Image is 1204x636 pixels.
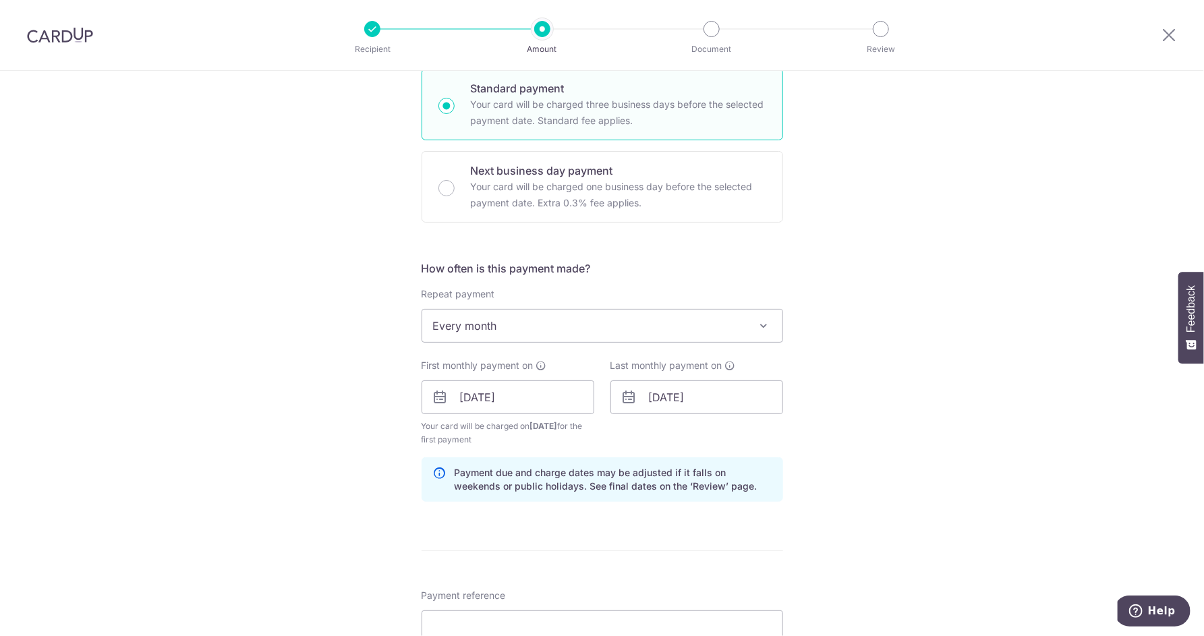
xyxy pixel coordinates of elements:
[1178,272,1204,364] button: Feedback - Show survey
[831,42,931,56] p: Review
[471,96,766,129] p: Your card will be charged three business days before the selected payment date. Standard fee appl...
[422,310,782,342] span: Every month
[422,380,594,414] input: DD / MM / YYYY
[27,27,93,43] img: CardUp
[1118,596,1191,629] iframe: Opens a widget where you can find more information
[422,260,783,277] h5: How often is this payment made?
[322,42,422,56] p: Recipient
[471,179,766,211] p: Your card will be charged one business day before the selected payment date. Extra 0.3% fee applies.
[662,42,762,56] p: Document
[422,420,594,446] span: Your card will be charged on
[610,380,783,414] input: DD / MM / YYYY
[530,421,558,431] span: [DATE]
[422,359,534,372] span: First monthly payment on
[422,309,783,343] span: Every month
[422,589,506,602] span: Payment reference
[471,80,766,96] p: Standard payment
[422,287,495,301] label: Repeat payment
[455,466,772,493] p: Payment due and charge dates may be adjusted if it falls on weekends or public holidays. See fina...
[492,42,592,56] p: Amount
[1185,285,1197,333] span: Feedback
[610,359,722,372] span: Last monthly payment on
[471,163,766,179] p: Next business day payment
